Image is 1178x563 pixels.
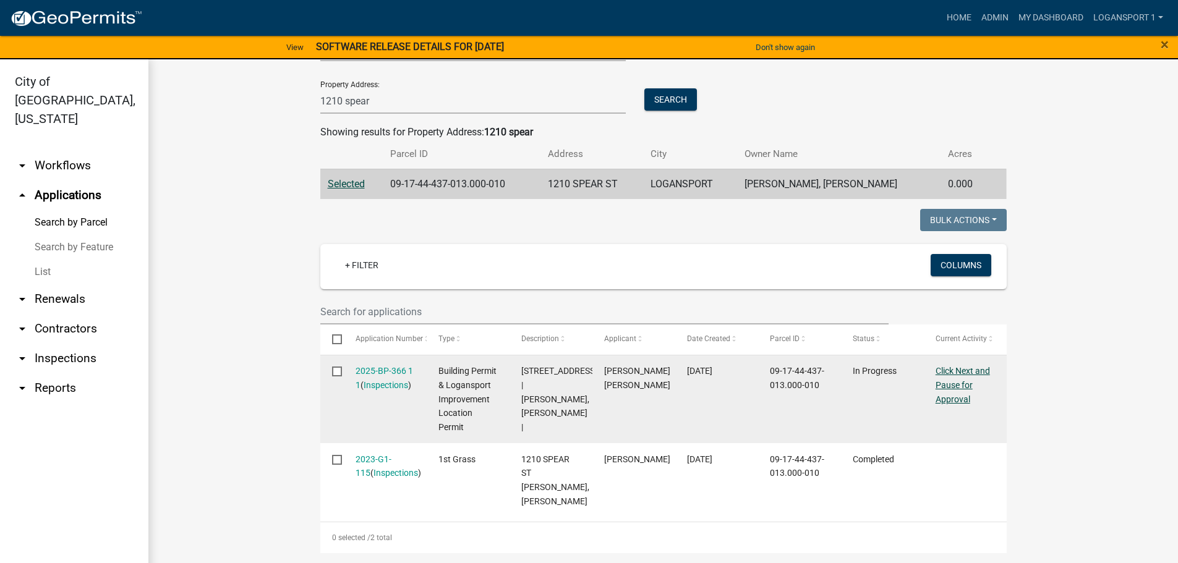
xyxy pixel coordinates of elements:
[540,169,643,199] td: 1210 SPEAR ST
[1161,37,1169,52] button: Close
[920,209,1007,231] button: Bulk Actions
[737,140,941,169] th: Owner Name
[942,6,976,30] a: Home
[1014,6,1088,30] a: My Dashboard
[510,324,592,354] datatable-header-cell: Description
[521,454,589,506] span: 1210 SPEAR ST Bencosme, Reyes A Martinez
[427,324,510,354] datatable-header-cell: Type
[675,324,758,354] datatable-header-cell: Date Created
[1161,36,1169,53] span: ×
[737,169,941,199] td: [PERSON_NAME], [PERSON_NAME]
[15,351,30,366] i: arrow_drop_down
[604,454,670,464] span: Randy Ulery
[356,366,413,390] a: 2025-BP-366 1 1
[373,468,418,478] a: Inspections
[924,324,1007,354] datatable-header-cell: Current Activity
[15,158,30,173] i: arrow_drop_down
[344,324,427,354] datatable-header-cell: Application Number
[15,188,30,203] i: arrow_drop_up
[521,334,559,343] span: Description
[438,366,497,432] span: Building Permit & Logansport Improvement Location Permit
[644,88,697,111] button: Search
[751,37,820,57] button: Don't show again
[335,254,388,276] a: + Filter
[364,380,408,390] a: Inspections
[770,366,824,390] span: 09-17-44-437-013.000-010
[320,125,1007,140] div: Showing results for Property Address:
[592,324,675,354] datatable-header-cell: Applicant
[643,140,737,169] th: City
[438,454,476,464] span: 1st Grass
[604,366,670,390] span: Reyes Antonio Martinez Bencosme
[770,334,800,343] span: Parcel ID
[316,41,504,53] strong: SOFTWARE RELEASE DETAILS FOR [DATE]
[383,140,540,169] th: Parcel ID
[320,324,344,354] datatable-header-cell: Select
[976,6,1014,30] a: Admin
[758,324,841,354] datatable-header-cell: Parcel ID
[332,533,370,542] span: 0 selected /
[841,324,924,354] datatable-header-cell: Status
[320,522,1007,553] div: 2 total
[356,452,415,481] div: ( )
[941,169,989,199] td: 0.000
[356,334,423,343] span: Application Number
[936,366,990,404] a: Click Next and Pause for Approval
[687,334,730,343] span: Date Created
[328,178,365,190] a: Selected
[604,334,636,343] span: Applicant
[540,140,643,169] th: Address
[320,299,889,324] input: Search for applications
[687,454,712,464] span: 05/09/2023
[931,254,991,276] button: Columns
[356,364,415,392] div: ( )
[770,454,824,478] span: 09-17-44-437-013.000-010
[438,334,455,343] span: Type
[853,454,894,464] span: Completed
[484,126,533,138] strong: 1210 spear
[15,381,30,396] i: arrow_drop_down
[941,140,989,169] th: Acres
[936,334,987,343] span: Current Activity
[15,321,30,336] i: arrow_drop_down
[643,169,737,199] td: LOGANSPORT
[383,169,540,199] td: 09-17-44-437-013.000-010
[281,37,309,57] a: View
[853,334,874,343] span: Status
[356,454,391,478] a: 2023-G1-115
[521,366,597,432] span: 1210 SPEAR ST | Bencosme, Reyes A Martinez |
[853,366,897,376] span: In Progress
[1088,6,1168,30] a: Logansport 1
[687,366,712,376] span: 09/30/2025
[15,292,30,307] i: arrow_drop_down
